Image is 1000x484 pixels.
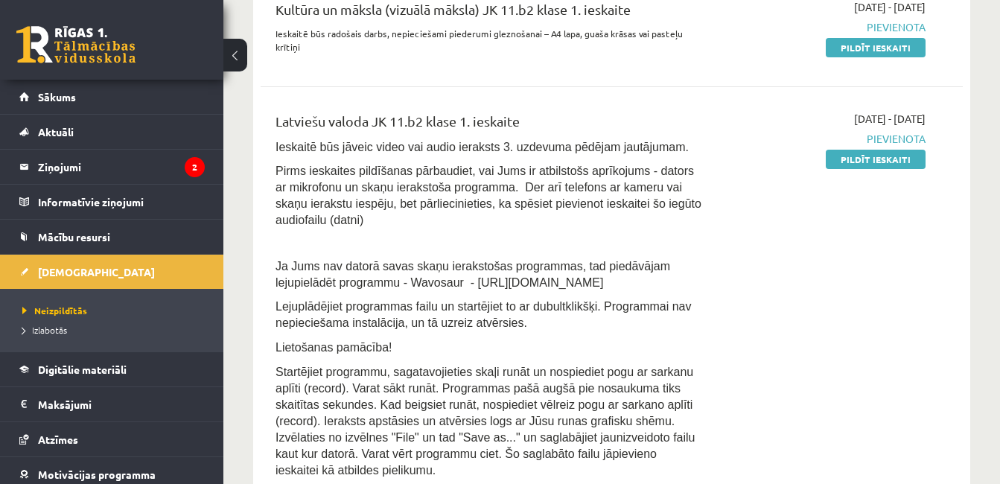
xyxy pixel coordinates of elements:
legend: Informatīvie ziņojumi [38,185,205,219]
a: Informatīvie ziņojumi [19,185,205,219]
a: Digitālie materiāli [19,352,205,386]
span: Ieskaitē būs jāveic video vai audio ieraksts 3. uzdevuma pēdējam jautājumam. [276,141,689,153]
a: Rīgas 1. Tālmācības vidusskola [16,26,136,63]
a: Mācību resursi [19,220,205,254]
span: [DATE] - [DATE] [854,111,926,127]
i: 2 [185,157,205,177]
div: Latviešu valoda JK 11.b2 klase 1. ieskaite [276,111,701,138]
legend: Ziņojumi [38,150,205,184]
span: Ja Jums nav datorā savas skaņu ierakstošas programmas, tad piedāvājam lejupielādēt programmu - Wa... [276,260,670,289]
p: Ieskaitē būs radošais darbs, nepieciešami piederumi gleznošanai – A4 lapa, guaša krāsas vai paste... [276,27,701,54]
span: Neizpildītās [22,305,87,316]
span: Digitālie materiāli [38,363,127,376]
span: Lejuplādējiet programmas failu un startējiet to ar dubultklikšķi. Programmai nav nepieciešama ins... [276,300,691,329]
span: Mācību resursi [38,230,110,243]
span: Lietošanas pamācība! [276,341,392,354]
span: Atzīmes [38,433,78,446]
span: Startējiet programmu, sagatavojieties skaļi runāt un nospiediet pogu ar sarkanu aplīti (record). ... [276,366,695,477]
span: Izlabotās [22,324,67,336]
a: Pildīt ieskaiti [826,38,926,57]
a: Izlabotās [22,323,208,337]
a: [DEMOGRAPHIC_DATA] [19,255,205,289]
span: Pievienota [724,131,926,147]
legend: Maksājumi [38,387,205,421]
a: Neizpildītās [22,304,208,317]
span: Sākums [38,90,76,104]
a: Sākums [19,80,205,114]
span: [DEMOGRAPHIC_DATA] [38,265,155,278]
a: Ziņojumi2 [19,150,205,184]
a: Pildīt ieskaiti [826,150,926,169]
span: Pievienota [724,19,926,35]
a: Aktuāli [19,115,205,149]
a: Atzīmes [19,422,205,456]
span: Aktuāli [38,125,74,138]
a: Maksājumi [19,387,205,421]
span: Motivācijas programma [38,468,156,481]
span: Pirms ieskaites pildīšanas pārbaudiet, vai Jums ir atbilstošs aprīkojums - dators ar mikrofonu un... [276,165,701,226]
